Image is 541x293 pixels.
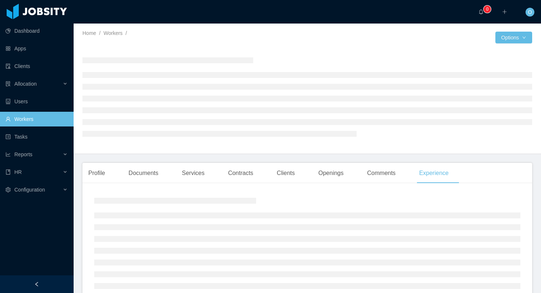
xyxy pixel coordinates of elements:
a: icon: robotUsers [6,94,68,109]
div: Comments [361,163,402,183]
div: Contracts [222,163,259,183]
a: icon: auditClients [6,59,68,74]
a: Workers [103,30,123,36]
a: icon: pie-chartDashboard [6,24,68,38]
div: Profile [82,163,111,183]
span: Allocation [14,81,37,87]
i: icon: setting [6,187,11,192]
i: icon: book [6,169,11,175]
a: icon: profileTasks [6,129,68,144]
span: O [528,8,532,17]
a: icon: appstoreApps [6,41,68,56]
div: Clients [271,163,301,183]
sup: 0 [484,6,491,13]
a: icon: userWorkers [6,112,68,126]
span: HR [14,169,22,175]
span: Configuration [14,187,45,193]
i: icon: bell [478,9,484,14]
div: Experience [413,163,455,183]
div: Documents [123,163,164,183]
div: Services [176,163,210,183]
i: icon: solution [6,81,11,86]
i: icon: line-chart [6,152,11,157]
span: Reports [14,151,32,157]
button: Optionsicon: down [495,32,532,43]
span: / [125,30,127,36]
div: Openings [312,163,350,183]
i: icon: plus [502,9,507,14]
span: / [99,30,100,36]
a: Home [82,30,96,36]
